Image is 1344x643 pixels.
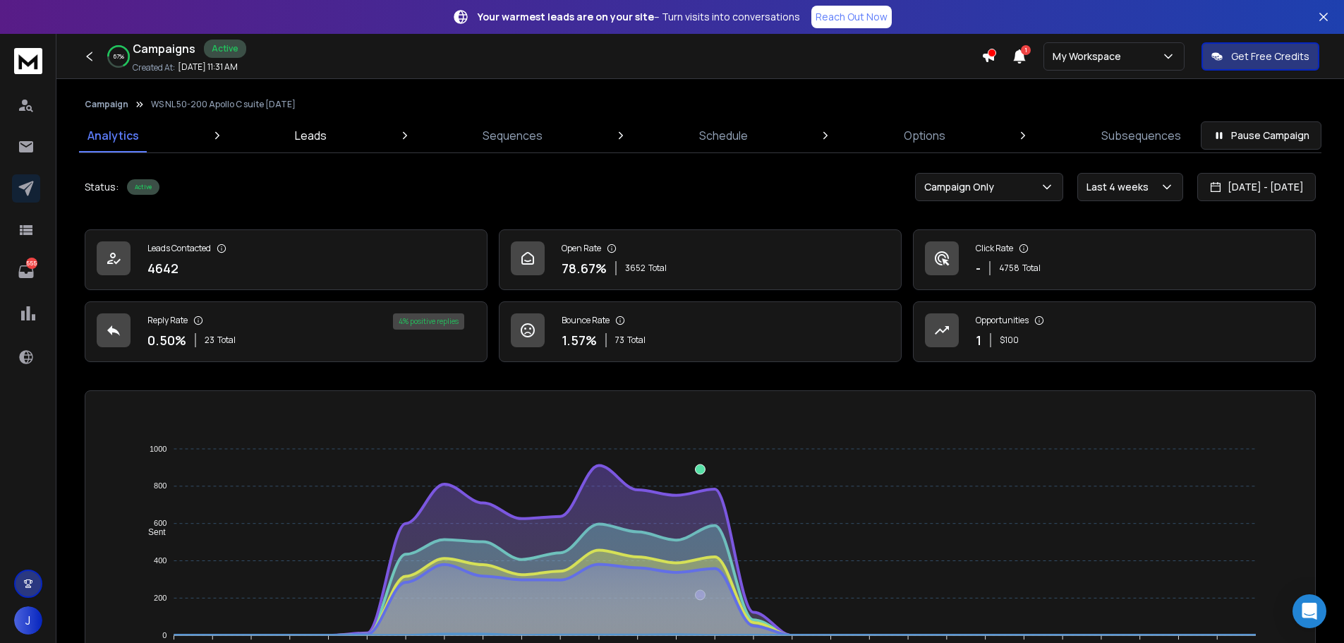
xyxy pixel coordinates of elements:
tspan: 1000 [150,445,167,453]
tspan: 200 [154,594,167,602]
a: Open Rate78.67%3652Total [499,229,902,290]
p: 1.57 % [562,330,597,350]
p: Schedule [699,127,748,144]
tspan: 400 [154,556,167,565]
a: Options [895,119,954,152]
p: Reply Rate [147,315,188,326]
span: 3652 [625,263,646,274]
p: – Turn visits into conversations [478,10,800,24]
span: Total [648,263,667,274]
p: Last 4 weeks [1086,180,1154,194]
a: Bounce Rate1.57%73Total [499,301,902,362]
a: 555 [12,258,40,286]
tspan: 800 [154,482,167,491]
p: Sequences [483,127,543,144]
p: Reach Out Now [816,10,888,24]
p: - [976,258,981,278]
a: Leads [286,119,335,152]
h1: Campaigns [133,40,195,57]
span: Total [627,335,646,346]
p: Get Free Credits [1231,49,1309,64]
p: My Workspace [1053,49,1127,64]
p: 1 [976,330,981,350]
span: 73 [615,335,624,346]
p: WS NL 50-200 Apollo C suite [DATE] [151,99,296,110]
button: Campaign [85,99,128,110]
button: Get Free Credits [1201,42,1319,71]
a: Click Rate-4758Total [913,229,1316,290]
span: Total [1022,263,1041,274]
p: Options [904,127,945,144]
p: Created At: [133,62,175,73]
p: Leads [295,127,327,144]
p: [DATE] 11:31 AM [178,61,238,73]
p: Subsequences [1101,127,1181,144]
tspan: 0 [162,631,167,639]
button: Pause Campaign [1201,121,1321,150]
p: 0.50 % [147,330,186,350]
strong: Your warmest leads are on your site [478,10,654,23]
a: Reply Rate0.50%23Total4% positive replies [85,301,488,362]
p: 4642 [147,258,178,278]
span: 23 [205,335,214,346]
p: Leads Contacted [147,243,211,254]
p: Campaign Only [924,180,1000,194]
span: Total [217,335,236,346]
a: Opportunities1$100 [913,301,1316,362]
div: Active [127,179,159,195]
a: Schedule [691,119,756,152]
span: Sent [138,527,166,537]
p: Status: [85,180,119,194]
p: Opportunities [976,315,1029,326]
p: 555 [26,258,37,269]
p: Open Rate [562,243,601,254]
button: [DATE] - [DATE] [1197,173,1316,201]
a: Subsequences [1093,119,1189,152]
span: 4758 [999,263,1019,274]
span: 1 [1021,45,1031,55]
p: Analytics [87,127,139,144]
p: $ 100 [1000,335,1019,346]
button: J [14,606,42,635]
tspan: 600 [154,519,167,527]
div: Active [204,40,246,58]
p: Click Rate [976,243,1013,254]
img: logo [14,48,42,74]
p: 67 % [114,52,124,61]
a: Leads Contacted4642 [85,229,488,290]
div: 4 % positive replies [393,313,464,330]
a: Analytics [79,119,147,152]
a: Sequences [474,119,551,152]
p: 78.67 % [562,258,607,278]
div: Open Intercom Messenger [1292,594,1326,628]
a: Reach Out Now [811,6,892,28]
p: Bounce Rate [562,315,610,326]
